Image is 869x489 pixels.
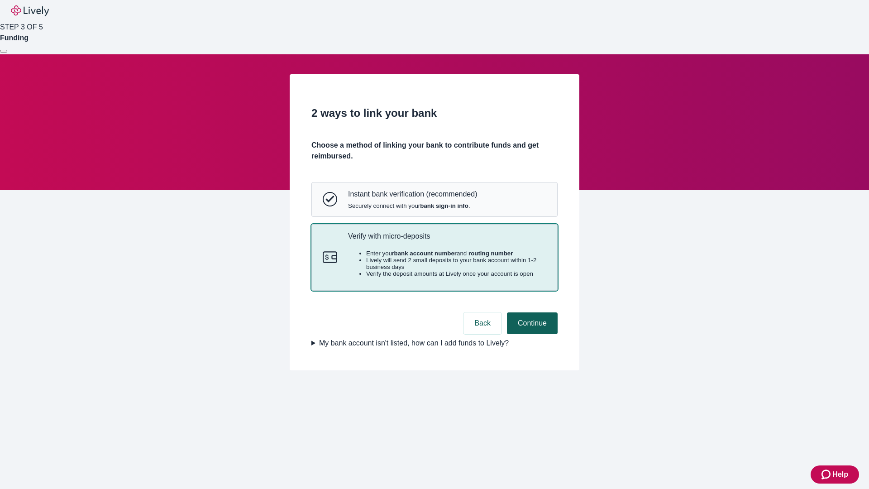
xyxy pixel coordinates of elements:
svg: Micro-deposits [323,250,337,264]
button: Instant bank verificationInstant bank verification (recommended)Securely connect with yourbank si... [312,182,557,216]
button: Zendesk support iconHelp [811,465,859,484]
span: Help [832,469,848,480]
span: Securely connect with your . [348,202,477,209]
strong: bank sign-in info [420,202,468,209]
button: Micro-depositsVerify with micro-depositsEnter yourbank account numberand routing numberLively wil... [312,225,557,291]
button: Back [463,312,501,334]
p: Verify with micro-deposits [348,232,546,240]
p: Instant bank verification (recommended) [348,190,477,198]
li: Verify the deposit amounts at Lively once your account is open [366,270,546,277]
button: Continue [507,312,558,334]
li: Lively will send 2 small deposits to your bank account within 1-2 business days [366,257,546,270]
strong: routing number [468,250,513,257]
svg: Instant bank verification [323,192,337,206]
img: Lively [11,5,49,16]
h4: Choose a method of linking your bank to contribute funds and get reimbursed. [311,140,558,162]
summary: My bank account isn't listed, how can I add funds to Lively? [311,338,558,349]
h2: 2 ways to link your bank [311,105,558,121]
li: Enter your and [366,250,546,257]
svg: Zendesk support icon [821,469,832,480]
strong: bank account number [394,250,457,257]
